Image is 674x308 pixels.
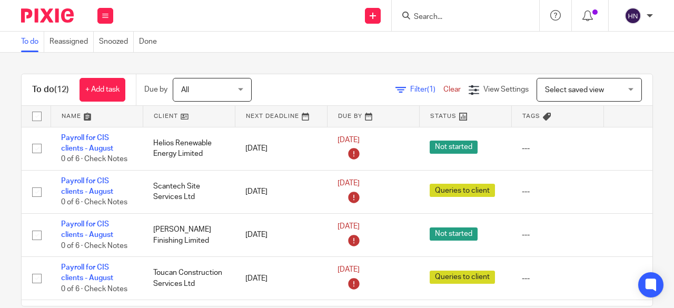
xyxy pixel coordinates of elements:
[61,221,113,239] a: Payroll for CIS clients - August
[21,32,44,52] a: To do
[144,84,167,95] p: Due by
[522,230,593,240] div: ---
[99,32,134,52] a: Snoozed
[143,170,235,213] td: Scantech Site Services Ltd
[522,143,593,154] div: ---
[522,113,540,119] span: Tags
[61,199,127,206] span: 0 of 6 · Check Notes
[143,257,235,300] td: Toucan Construction Services Ltd
[522,273,593,284] div: ---
[338,266,360,274] span: [DATE]
[410,86,443,93] span: Filter
[32,84,69,95] h1: To do
[181,86,189,94] span: All
[235,127,327,170] td: [DATE]
[338,223,360,230] span: [DATE]
[235,257,327,300] td: [DATE]
[430,227,478,241] span: Not started
[49,32,94,52] a: Reassigned
[430,184,495,197] span: Queries to client
[54,85,69,94] span: (12)
[61,242,127,250] span: 0 of 6 · Check Notes
[545,86,604,94] span: Select saved view
[80,78,125,102] a: + Add task
[430,271,495,284] span: Queries to client
[235,213,327,256] td: [DATE]
[427,86,435,93] span: (1)
[338,180,360,187] span: [DATE]
[338,136,360,144] span: [DATE]
[430,141,478,154] span: Not started
[61,155,127,163] span: 0 of 6 · Check Notes
[61,134,113,152] a: Payroll for CIS clients - August
[413,13,508,22] input: Search
[143,127,235,170] td: Helios Renewable Energy Limited
[143,213,235,256] td: [PERSON_NAME] Finishing Limited
[139,32,162,52] a: Done
[625,7,641,24] img: svg%3E
[21,8,74,23] img: Pixie
[235,170,327,213] td: [DATE]
[61,285,127,293] span: 0 of 6 · Check Notes
[443,86,461,93] a: Clear
[522,186,593,197] div: ---
[483,86,529,93] span: View Settings
[61,264,113,282] a: Payroll for CIS clients - August
[61,177,113,195] a: Payroll for CIS clients - August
